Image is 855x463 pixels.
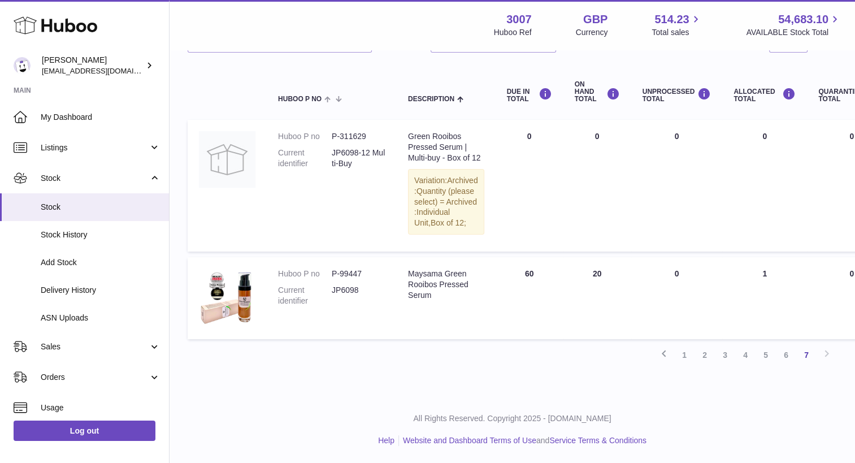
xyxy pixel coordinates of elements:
span: ASN Uploads [41,313,160,323]
a: 3 [715,345,735,365]
div: Green Rooibos Pressed Serum | Multi-buy - Box of 12 [408,131,484,163]
p: All Rights Reserved. Copyright 2025 - [DOMAIN_NAME] [179,413,846,424]
a: 1 [674,345,695,365]
dd: P-311629 [332,131,385,142]
a: Website and Dashboard Terms of Use [403,436,536,445]
div: ON HAND Total [575,81,620,103]
span: [EMAIL_ADDRESS][DOMAIN_NAME] [42,66,166,75]
span: My Dashboard [41,112,160,123]
td: 0 [496,120,563,252]
span: 0 [849,132,854,141]
img: product image [199,131,255,188]
td: 1 [722,257,807,339]
a: 6 [776,345,796,365]
a: Service Terms & Conditions [549,436,646,445]
div: Huboo Ref [494,27,532,38]
div: UNPROCESSED Total [643,88,711,103]
dt: Huboo P no [278,131,332,142]
span: Stock [41,173,149,184]
td: 60 [496,257,563,339]
a: Log out [14,421,155,441]
span: Huboo P no [278,96,322,103]
div: [PERSON_NAME] [42,55,144,76]
span: Description [408,96,454,103]
span: Archived :Quantity (please select) = Archived :Individual Unit,Box of 12; [414,176,478,228]
div: ALLOCATED Total [734,88,796,103]
dt: Current identifier [278,285,332,306]
td: 0 [631,120,723,252]
a: 5 [756,345,776,365]
strong: 3007 [506,12,532,27]
span: Orders [41,372,149,383]
div: Currency [576,27,608,38]
dd: JP6098-12 Multi-Buy [332,148,385,169]
span: Listings [41,142,149,153]
a: 514.23 Total sales [652,12,702,38]
a: 7 [796,345,817,365]
span: 514.23 [654,12,689,27]
div: Maysama Green Rooibos Pressed Serum [408,269,484,301]
span: 0 [849,269,854,278]
a: 54,683.10 AVAILABLE Stock Total [746,12,841,38]
li: and [399,435,646,446]
dd: JP6098 [332,285,385,306]
span: 54,683.10 [778,12,828,27]
span: Total sales [652,27,702,38]
span: Stock History [41,230,160,240]
dt: Current identifier [278,148,332,169]
td: 20 [563,257,631,339]
span: Add Stock [41,257,160,268]
span: Delivery History [41,285,160,296]
img: bevmay@maysama.com [14,57,31,74]
div: Variation: [408,169,484,235]
dt: Huboo P no [278,269,332,279]
div: DUE IN TOTAL [507,88,552,103]
span: Stock [41,202,160,213]
a: Help [378,436,394,445]
dd: P-99447 [332,269,385,279]
span: Sales [41,341,149,352]
img: product image [199,269,255,325]
td: 0 [631,257,723,339]
a: 2 [695,345,715,365]
a: 4 [735,345,756,365]
strong: GBP [583,12,607,27]
span: AVAILABLE Stock Total [746,27,841,38]
span: Usage [41,403,160,413]
td: 0 [563,120,631,252]
td: 0 [722,120,807,252]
